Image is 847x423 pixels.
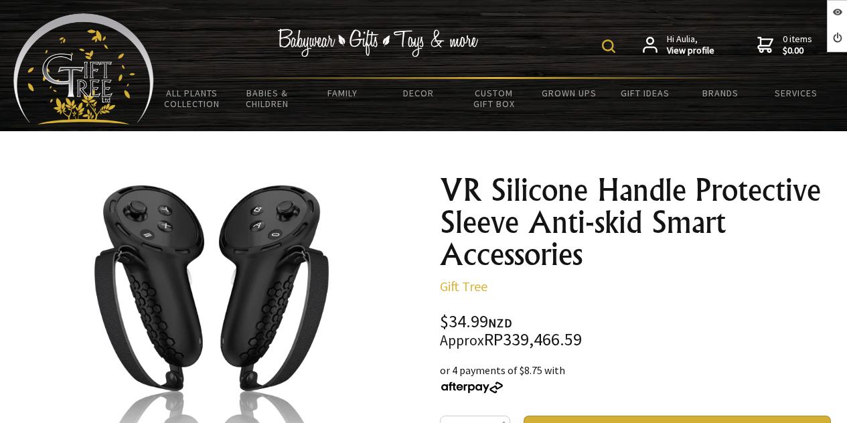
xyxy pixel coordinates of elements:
a: 0 items$0.00 [757,33,812,57]
a: Gift Tree [440,278,487,294]
a: Services [758,79,834,107]
div: $34.99 RP339,466.59 [440,313,831,349]
h1: VR Silicone Handle Protective Sleeve Anti-skid Smart Accessories [440,174,831,270]
a: Gift Ideas [607,79,683,107]
a: Brands [682,79,758,107]
span: 0 items [783,33,812,57]
img: Babyware - Gifts - Toys and more... [13,13,154,124]
a: Family [305,79,381,107]
strong: $0.00 [783,45,812,57]
span: NZD [488,315,512,331]
img: product search [602,39,615,53]
small: Approx [440,331,484,349]
a: Hi Aulia,View profile [643,33,714,57]
a: Grown Ups [532,79,607,107]
span: Hi Aulia, [667,33,714,57]
img: Babywear - Gifts - Toys & more [278,29,479,57]
a: Custom Gift Box [456,79,532,118]
strong: View profile [667,45,714,57]
a: Babies & Children [230,79,305,118]
a: Decor [380,79,456,107]
div: or 4 payments of $8.75 with [440,362,831,394]
img: Afterpay [440,382,504,394]
a: All Plants Collection [154,79,230,118]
